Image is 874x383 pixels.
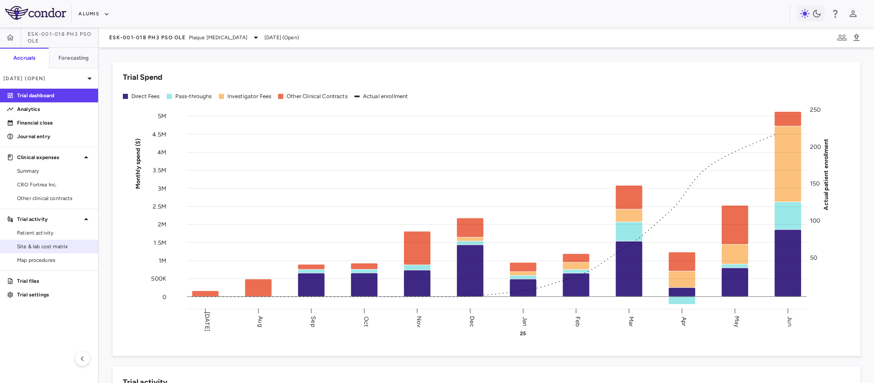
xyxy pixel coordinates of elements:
text: Mar [627,316,635,326]
tspan: Monthly spend ($) [134,138,142,189]
tspan: 5M [158,113,166,120]
div: Actual enrollment [363,93,408,100]
span: Plaque [MEDICAL_DATA] [189,34,247,41]
tspan: 1M [159,257,166,264]
text: May [733,316,740,327]
p: Analytics [17,105,91,113]
text: Oct [363,316,370,326]
p: Trial dashboard [17,92,91,99]
h6: Trial Spend [123,72,163,83]
span: Other clinical contracts [17,194,91,202]
p: Financial close [17,119,91,127]
tspan: Actual patient enrollment [822,138,830,210]
span: [DATE] (Open) [264,34,299,41]
tspan: 200 [810,143,821,150]
div: Investigator Fees [227,93,272,100]
p: Journal entry [17,133,91,140]
div: Direct Fees [131,93,160,100]
text: 25 [520,331,526,337]
tspan: 150 [810,180,820,187]
p: Clinical expenses [17,154,81,161]
div: Pass-throughs [175,93,212,100]
p: [DATE] (Open) [3,75,84,82]
tspan: 3M [158,185,166,192]
p: Trial files [17,277,91,285]
p: Trial settings [17,291,91,299]
tspan: 250 [810,106,821,113]
div: Other Clinical Contracts [287,93,348,100]
span: ESK-001-018 Ph3 PsO OLE [28,31,98,44]
tspan: 0 [163,293,166,300]
text: [DATE] [203,312,211,331]
tspan: 50 [810,254,817,261]
h6: Accruals [13,54,35,62]
text: Jun [786,316,793,326]
img: logo-full-SnFGN8VE.png [5,6,66,20]
tspan: 3.5M [153,167,166,174]
text: Jan [521,316,528,326]
span: ESK-001-018 Ph3 PsO OLE [109,34,186,41]
text: Feb [574,316,581,326]
tspan: 4M [157,149,166,156]
span: Map procedures [17,256,91,264]
span: Site & lab cost matrix [17,243,91,250]
text: Apr [680,316,688,326]
p: Trial activity [17,215,81,223]
tspan: 2.5M [153,203,166,210]
span: Summary [17,167,91,175]
tspan: 2M [158,221,166,228]
span: CRO Fortrea Inc. [17,181,91,189]
button: Alumis [78,7,110,21]
text: Sep [310,316,317,327]
tspan: 1.5M [154,239,166,246]
tspan: 500K [151,275,166,282]
h6: Forecasting [58,54,89,62]
text: Dec [468,316,476,327]
span: Patient activity [17,229,91,237]
tspan: 4.5M [152,131,166,138]
text: Aug [257,316,264,327]
text: Nov [415,316,423,327]
tspan: 100 [810,217,820,224]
